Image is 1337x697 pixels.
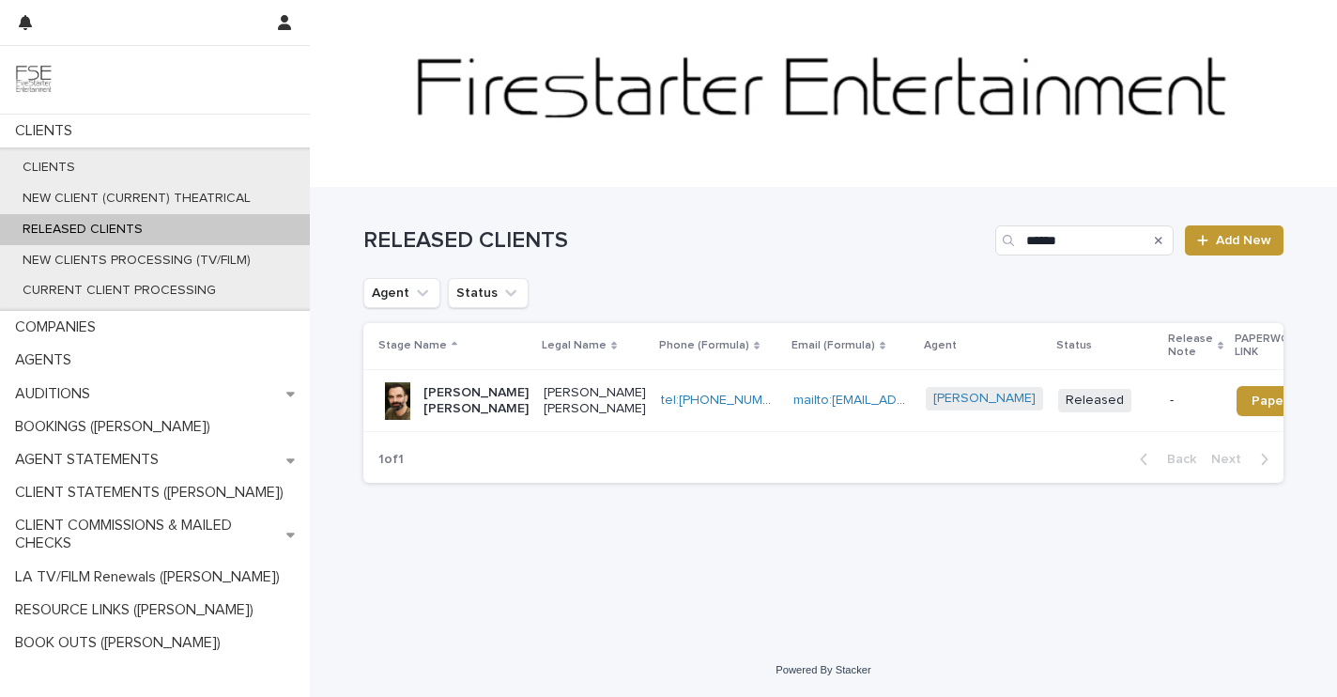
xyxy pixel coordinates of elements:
[378,335,447,356] p: Stage Name
[544,385,646,417] p: [PERSON_NAME] [PERSON_NAME]
[8,385,105,403] p: AUDITIONS
[1204,451,1283,468] button: Next
[776,664,870,675] a: Powered By Stacker
[1056,335,1092,356] p: Status
[8,222,158,238] p: RELEASED CLIENTS
[924,335,957,356] p: Agent
[1235,329,1323,364] p: PAPERWORK LINK
[1058,389,1131,412] span: Released
[542,335,607,356] p: Legal Name
[8,601,269,619] p: RESOURCE LINKS ([PERSON_NAME])
[8,517,286,552] p: CLIENT COMMISSIONS & MAILED CHECKS
[8,351,86,369] p: AGENTS
[8,568,295,586] p: LA TV/FILM Renewals ([PERSON_NAME])
[1211,453,1252,466] span: Next
[8,160,90,176] p: CLIENTS
[1156,453,1196,466] span: Back
[8,451,174,469] p: AGENT STATEMENTS
[363,227,988,255] h1: RELEASED CLIENTS
[1252,395,1318,408] span: Paperwork
[1216,234,1271,247] span: Add New
[8,418,225,436] p: BOOKINGS ([PERSON_NAME])
[15,61,53,99] img: 9JgRvJ3ETPGCJDhvPVA5
[659,335,749,356] p: Phone (Formula)
[8,634,236,652] p: BOOK OUTS ([PERSON_NAME])
[1170,393,1222,409] p: -
[933,391,1036,407] a: [PERSON_NAME]
[1237,386,1333,416] a: Paperwork
[1168,329,1213,364] p: Release Note
[8,283,231,299] p: CURRENT CLIENT PROCESSING
[423,385,529,417] p: [PERSON_NAME] [PERSON_NAME]
[661,394,791,407] a: tel:[PHONE_NUMBER]
[1185,225,1283,256] a: Add New
[8,122,87,140] p: CLIENTS
[8,253,266,269] p: NEW CLIENTS PROCESSING (TV/FILM)
[8,484,299,502] p: CLIENT STATEMENTS ([PERSON_NAME])
[791,335,875,356] p: Email (Formula)
[363,437,419,483] p: 1 of 1
[448,278,529,308] button: Status
[793,394,1044,407] a: mailto:[EMAIL_ADDRESS][DOMAIN_NAME]
[1125,451,1204,468] button: Back
[995,225,1174,256] input: Search
[8,191,266,207] p: NEW CLIENT (CURRENT) THEATRICAL
[8,318,111,336] p: COMPANIES
[363,278,440,308] button: Agent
